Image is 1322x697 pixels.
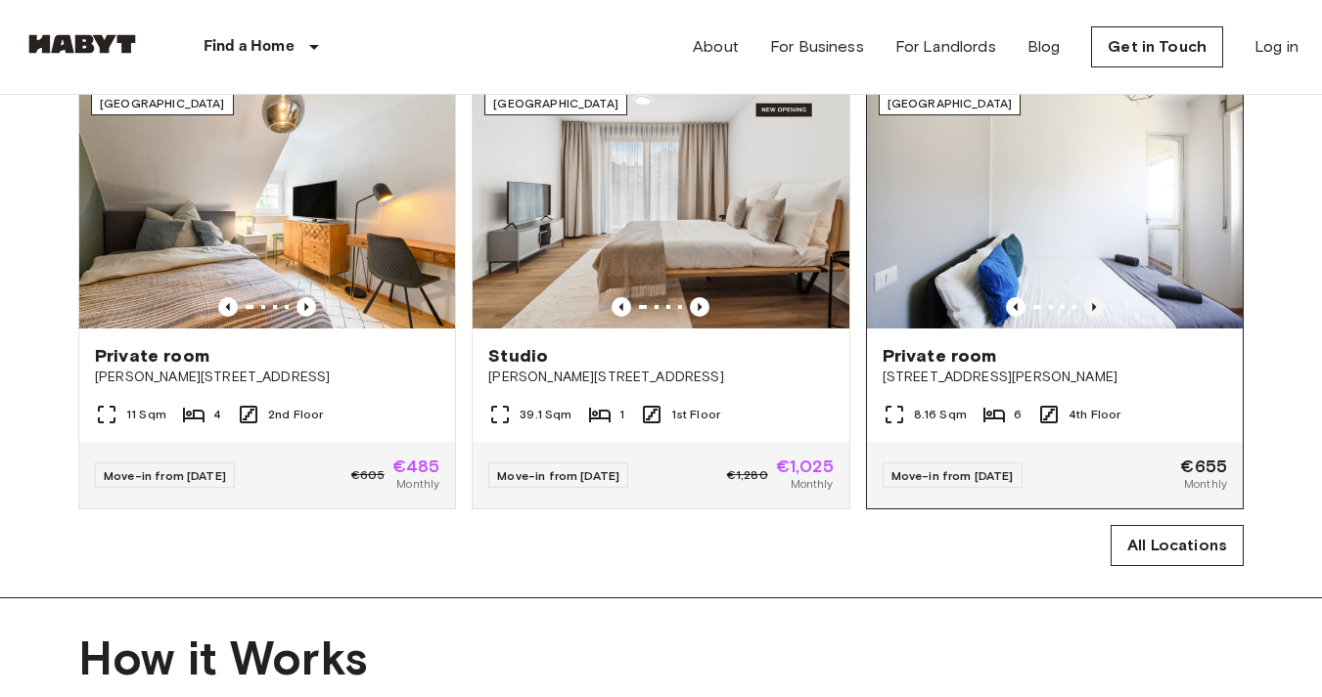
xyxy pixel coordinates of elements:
[619,406,624,423] span: 1
[95,368,439,387] span: [PERSON_NAME][STREET_ADDRESS]
[1014,406,1022,423] span: 6
[888,96,1013,110] span: [GEOGRAPHIC_DATA]
[895,35,996,59] a: For Landlords
[396,475,439,493] span: Monthly
[95,344,209,368] span: Private room
[100,96,225,110] span: [GEOGRAPHIC_DATA]
[867,78,1243,328] img: Marketing picture of unit IT-14-111-001-006
[488,368,833,387] span: [PERSON_NAME][STREET_ADDRESS]
[472,77,849,509] a: Marketing picture of unit DE-01-492-101-001Previous imagePrevious image[GEOGRAPHIC_DATA]Studio[PE...
[23,34,141,54] img: Habyt
[520,406,571,423] span: 39.1 Sqm
[612,297,631,317] button: Previous image
[1254,35,1299,59] a: Log in
[392,457,440,475] span: €485
[268,406,323,423] span: 2nd Floor
[1084,297,1104,317] button: Previous image
[1091,26,1223,67] a: Get in Touch
[213,406,221,423] span: 4
[671,406,720,423] span: 1st Floor
[78,77,456,509] a: Marketing picture of unit DE-09-001-002-02HFPrevious imagePrevious image[GEOGRAPHIC_DATA]Private ...
[914,406,967,423] span: 8.16 Sqm
[78,630,1244,687] span: How it Works
[497,468,619,483] span: Move-in from [DATE]
[883,368,1227,387] span: [STREET_ADDRESS][PERSON_NAME]
[493,96,618,110] span: [GEOGRAPHIC_DATA]
[727,466,768,484] span: €1,280
[1180,457,1227,475] span: €655
[79,78,455,328] img: Marketing picture of unit DE-09-001-002-02HF
[126,406,166,423] span: 11 Sqm
[1027,35,1061,59] a: Blog
[1111,525,1244,566] a: All Locations
[1006,297,1026,317] button: Previous image
[693,35,739,59] a: About
[351,466,385,484] span: €605
[488,344,548,368] span: Studio
[473,78,848,328] img: Marketing picture of unit DE-01-492-101-001
[791,475,834,493] span: Monthly
[296,297,316,317] button: Previous image
[1184,475,1227,493] span: Monthly
[866,77,1244,509] a: Marketing picture of unit IT-14-111-001-006Previous imagePrevious image[GEOGRAPHIC_DATA]Private r...
[204,35,295,59] p: Find a Home
[690,297,709,317] button: Previous image
[104,468,226,483] span: Move-in from [DATE]
[770,35,864,59] a: For Business
[883,344,997,368] span: Private room
[891,468,1014,483] span: Move-in from [DATE]
[776,457,834,475] span: €1,025
[218,297,238,317] button: Previous image
[1069,406,1120,423] span: 4th Floor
